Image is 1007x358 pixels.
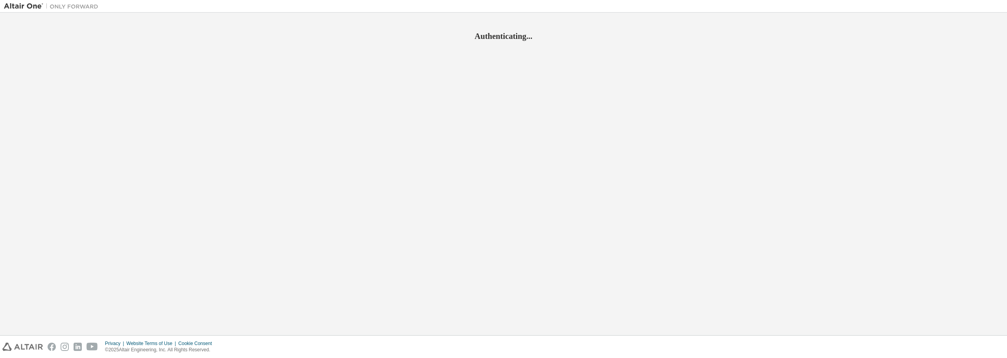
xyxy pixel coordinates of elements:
div: Cookie Consent [178,340,216,347]
div: Privacy [105,340,126,347]
img: instagram.svg [61,343,69,351]
h2: Authenticating... [4,31,1003,41]
img: youtube.svg [87,343,98,351]
p: © 2025 Altair Engineering, Inc. All Rights Reserved. [105,347,217,353]
img: facebook.svg [48,343,56,351]
img: Altair One [4,2,102,10]
div: Website Terms of Use [126,340,178,347]
img: linkedin.svg [74,343,82,351]
img: altair_logo.svg [2,343,43,351]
